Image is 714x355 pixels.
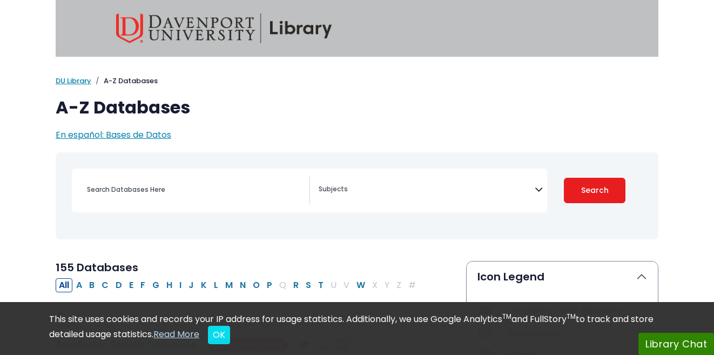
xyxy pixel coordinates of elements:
a: En español: Bases de Datos [56,129,171,141]
button: Filter Results D [112,278,125,292]
li: A-Z Databases [91,76,158,86]
button: Filter Results S [302,278,314,292]
button: Close [208,326,230,344]
div: Alpha-list to filter by first letter of database name [56,278,420,291]
textarea: Search [319,186,535,195]
button: Library Chat [638,333,714,355]
span: 155 Databases [56,260,138,275]
img: Davenport University Library [116,14,332,43]
button: Filter Results G [149,278,163,292]
button: Filter Results H [163,278,176,292]
nav: breadcrumb [56,76,658,86]
button: Filter Results R [290,278,302,292]
button: Filter Results W [353,278,368,292]
button: Filter Results C [98,278,112,292]
button: Icon Legend [467,262,658,292]
h1: A-Z Databases [56,97,658,118]
button: Filter Results A [73,278,85,292]
nav: Search filters [56,152,658,239]
button: Filter Results B [86,278,98,292]
button: Filter Results I [176,278,185,292]
a: DU Library [56,76,91,86]
sup: TM [567,312,576,321]
button: Filter Results T [315,278,327,292]
button: Filter Results J [185,278,197,292]
button: Filter Results K [198,278,210,292]
button: Filter Results O [250,278,263,292]
div: This site uses cookies and records your IP address for usage statistics. Additionally, we use Goo... [49,313,665,344]
button: Filter Results P [264,278,275,292]
input: Search database by title or keyword [80,182,309,197]
button: All [56,278,72,292]
button: Submit for Search Results [564,178,625,203]
button: Filter Results M [222,278,236,292]
a: Read More [153,328,199,340]
button: Filter Results F [137,278,149,292]
button: Filter Results E [126,278,137,292]
button: Filter Results L [211,278,221,292]
button: Filter Results N [237,278,249,292]
sup: TM [502,312,511,321]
